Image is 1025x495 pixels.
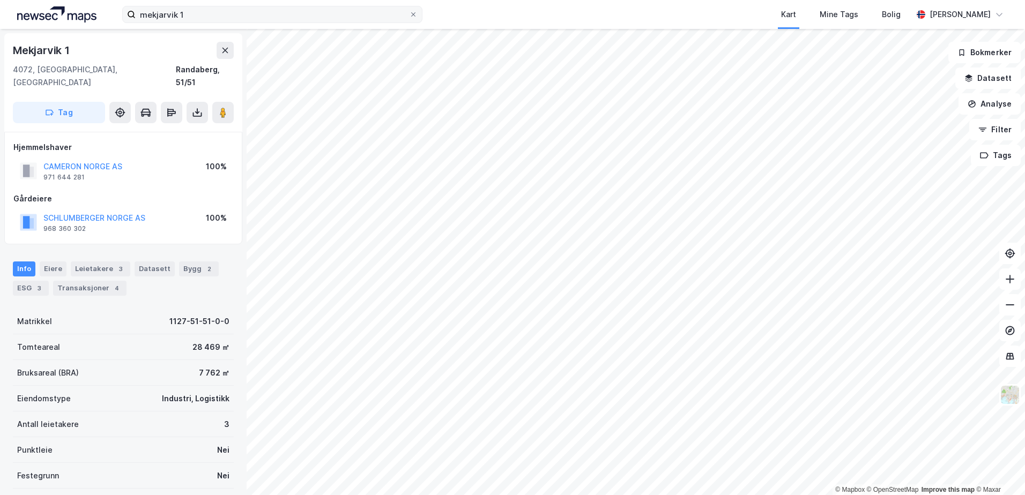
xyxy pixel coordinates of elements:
a: OpenStreetMap [867,486,919,493]
a: Mapbox [835,486,865,493]
div: Eiendomstype [17,392,71,405]
button: Tags [971,145,1021,166]
img: Z [1000,385,1020,405]
div: Tomteareal [17,341,60,354]
button: Tag [13,102,105,123]
div: Leietakere [71,261,130,276]
div: 2 [204,264,214,274]
div: 28 469 ㎡ [192,341,229,354]
div: ESG [13,281,49,296]
div: Nei [217,469,229,482]
div: 1127-51-51-0-0 [169,315,229,328]
div: 3 [115,264,126,274]
div: Punktleie [17,444,53,456]
button: Analyse [959,93,1021,115]
div: Kart [781,8,796,21]
div: 100% [206,160,227,173]
div: 3 [224,418,229,431]
iframe: Chat Widget [971,444,1025,495]
div: [PERSON_NAME] [930,8,991,21]
div: Randaberg, 51/51 [176,63,234,89]
div: 971 644 281 [43,173,85,182]
div: Antall leietakere [17,418,79,431]
div: Hjemmelshaver [13,141,233,154]
div: Bruksareal (BRA) [17,366,79,379]
div: Info [13,261,35,276]
div: 4072, [GEOGRAPHIC_DATA], [GEOGRAPHIC_DATA] [13,63,176,89]
div: Industri, Logistikk [162,392,229,405]
div: 968 360 302 [43,224,86,233]
div: 7 762 ㎡ [199,366,229,379]
button: Datasett [955,67,1021,89]
div: Eiere [40,261,66,276]
div: Festegrunn [17,469,59,482]
input: Søk på adresse, matrikkel, gårdeiere, leietakere eller personer [136,6,409,22]
div: Mekjarvik 1 [13,42,72,59]
a: Improve this map [922,486,975,493]
div: Nei [217,444,229,456]
button: Bokmerker [948,42,1021,63]
div: Mine Tags [820,8,858,21]
div: Bolig [882,8,901,21]
div: Transaksjoner [53,281,127,296]
div: Kontrollprogram for chat [971,444,1025,495]
div: Matrikkel [17,315,52,328]
img: logo.a4113a55bc3d86da70a041830d287a7e.svg [17,6,96,22]
button: Filter [969,119,1021,140]
div: Bygg [179,261,219,276]
div: 100% [206,212,227,224]
div: Gårdeiere [13,192,233,205]
div: Datasett [135,261,175,276]
div: 4 [112,283,122,294]
div: 3 [34,283,44,294]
